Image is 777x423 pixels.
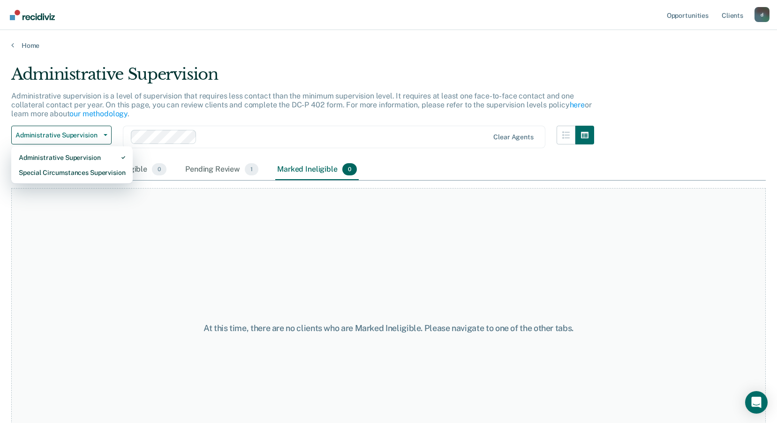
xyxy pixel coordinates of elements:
button: Administrative Supervision [11,126,112,144]
div: Open Intercom Messenger [745,391,768,414]
div: Marked Ineligible0 [275,159,359,180]
div: Special Circumstances Supervision [19,165,125,180]
span: 1 [245,163,258,175]
div: At this time, there are no clients who are Marked Ineligible. Please navigate to one of the other... [200,323,577,333]
span: 0 [152,163,166,175]
a: Home [11,41,766,50]
a: here [570,100,585,109]
button: Profile dropdown button [754,7,769,22]
p: Administrative supervision is a level of supervision that requires less contact than the minimum ... [11,91,592,118]
div: Pending Review1 [183,159,260,180]
div: Administrative Supervision [19,150,125,165]
div: Administrative Supervision [11,65,594,91]
span: Administrative Supervision [15,131,100,139]
div: d [754,7,769,22]
div: Clear agents [493,133,533,141]
span: 0 [342,163,357,175]
img: Recidiviz [10,10,55,20]
a: our methodology [69,109,128,118]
